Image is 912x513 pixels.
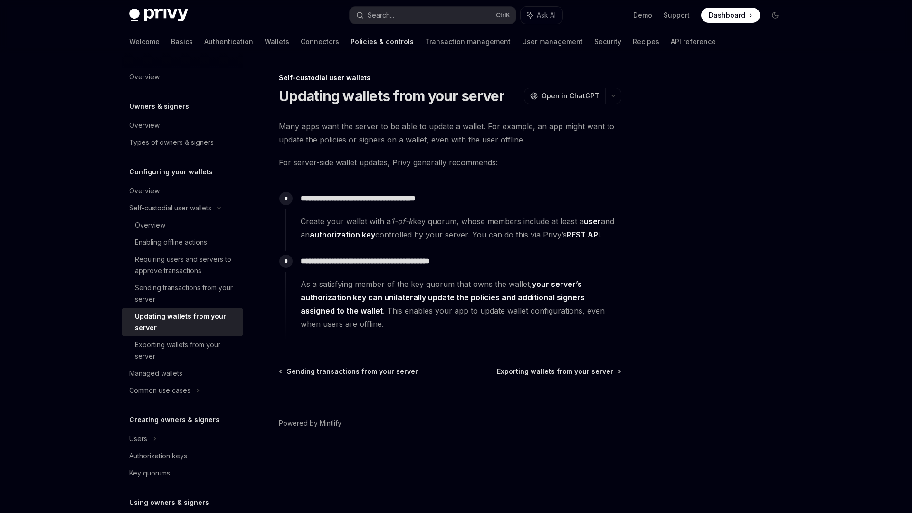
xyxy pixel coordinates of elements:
span: Ask AI [537,10,556,20]
img: dark logo [129,9,188,22]
div: Exporting wallets from your server [135,339,237,362]
a: Authorization keys [122,447,243,465]
span: As a satisfying member of the key quorum that owns the wallet, . This enables your app to update ... [301,277,621,331]
button: Ask AI [521,7,562,24]
h5: Owners & signers [129,101,189,112]
h5: Configuring your wallets [129,166,213,178]
div: Authorization keys [129,450,187,462]
span: Dashboard [709,10,745,20]
a: Sending transactions from your server [122,279,243,308]
a: Overview [122,182,243,199]
strong: your server’s authorization key can unilaterally update the policies and additional signers assig... [301,279,585,315]
a: Overview [122,117,243,134]
em: 1-of-k [391,217,413,226]
button: Toggle dark mode [768,8,783,23]
div: Requiring users and servers to approve transactions [135,254,237,276]
span: Ctrl K [496,11,510,19]
div: Updating wallets from your server [135,311,237,333]
a: Policies & controls [351,30,414,53]
a: Demo [633,10,652,20]
h1: Updating wallets from your server [279,87,504,104]
a: Wallets [265,30,289,53]
a: Connectors [301,30,339,53]
span: For server-side wallet updates, Privy generally recommends: [279,156,621,169]
div: Self-custodial user wallets [279,73,621,83]
a: Exporting wallets from your server [497,367,620,376]
a: Powered by Mintlify [279,418,342,428]
span: Many apps want the server to be able to update a wallet. For example, an app might want to update... [279,120,621,146]
a: Recipes [633,30,659,53]
div: Sending transactions from your server [135,282,237,305]
div: Managed wallets [129,368,182,379]
div: Overview [135,219,165,231]
div: Self-custodial user wallets [129,202,211,214]
div: Overview [129,120,160,131]
a: Managed wallets [122,365,243,382]
a: Overview [122,68,243,85]
h5: Using owners & signers [129,497,209,508]
span: Exporting wallets from your server [497,367,613,376]
a: Requiring users and servers to approve transactions [122,251,243,279]
a: Overview [122,217,243,234]
a: REST API [567,230,600,240]
a: API reference [671,30,716,53]
div: Common use cases [129,385,190,396]
span: Create your wallet with a key quorum, whose members include at least a and an controlled by your ... [301,215,621,241]
a: Exporting wallets from your server [122,336,243,365]
a: Types of owners & signers [122,134,243,151]
a: Enabling offline actions [122,234,243,251]
a: Welcome [129,30,160,53]
div: Users [129,433,147,445]
div: Types of owners & signers [129,137,214,148]
span: Open in ChatGPT [541,91,599,101]
span: Sending transactions from your server [287,367,418,376]
strong: authorization key [310,230,375,239]
button: Open in ChatGPT [524,88,605,104]
a: Basics [171,30,193,53]
a: Transaction management [425,30,511,53]
a: Updating wallets from your server [122,308,243,336]
h5: Creating owners & signers [129,414,219,426]
div: Enabling offline actions [135,237,207,248]
strong: user [584,217,601,226]
div: Key quorums [129,467,170,479]
a: User management [522,30,583,53]
a: Authentication [204,30,253,53]
button: Search...CtrlK [350,7,516,24]
a: Dashboard [701,8,760,23]
a: Sending transactions from your server [280,367,418,376]
div: Overview [129,185,160,197]
a: Support [664,10,690,20]
div: Overview [129,71,160,83]
div: Search... [368,9,394,21]
a: Security [594,30,621,53]
a: Key quorums [122,465,243,482]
